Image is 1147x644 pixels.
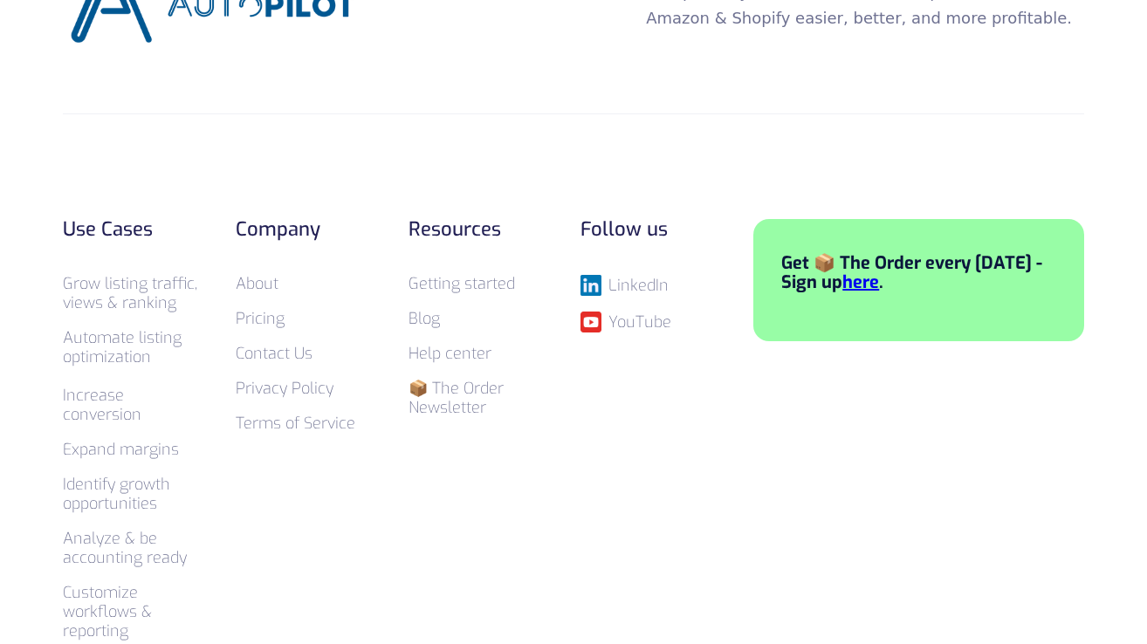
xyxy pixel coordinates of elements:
a: LinkedIn [580,275,718,296]
a: Identify growth opportunities [63,474,170,514]
div: Use Cases [63,219,201,240]
a: 📦 The Order Newsletter [409,378,504,418]
a: Expand margins [63,439,179,460]
div: Resources [409,219,546,240]
div: LinkedIn [608,277,669,294]
a: Terms of Service [236,413,355,434]
a: Privacy Policy [236,378,333,399]
a: Grow listing traffic, views & ranking [63,273,197,313]
div: Follow us [580,219,718,240]
a: YouTube [580,312,718,332]
a: Blog [409,308,440,329]
a: Increase conversion [63,385,141,425]
a: Contact Us [236,343,313,364]
a: Help center [409,343,491,364]
a: Getting started [409,273,515,294]
div: Company [236,219,374,240]
a: Customize workflows & reporting [63,582,152,641]
a: About [236,273,278,294]
a: Pricing [236,308,285,329]
a: Automate listing optimization‍‍ [63,327,182,367]
a: here [842,271,879,294]
div: Get 📦 The Order every [DATE] - Sign up . [781,254,1056,292]
a: Analyze & be accounting ready [63,528,187,568]
div: YouTube [608,313,671,331]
